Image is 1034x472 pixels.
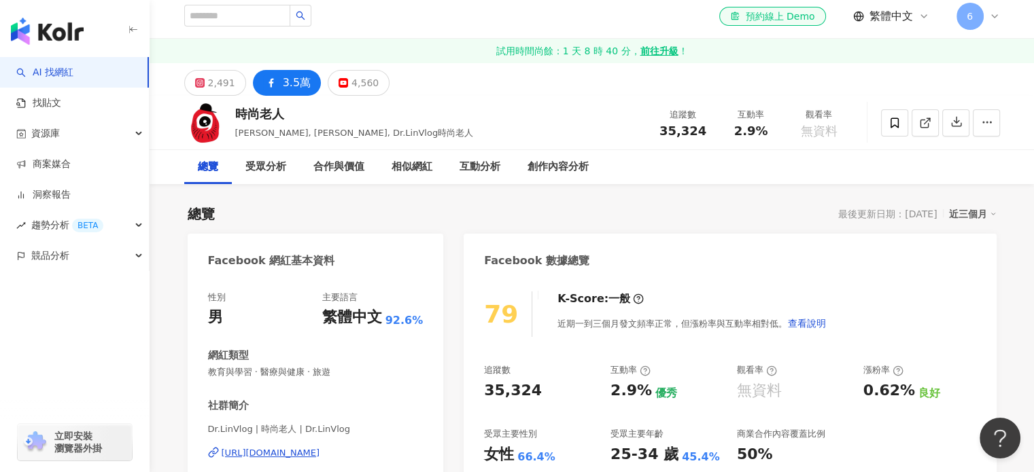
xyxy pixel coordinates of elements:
[659,124,706,138] span: 35,324
[245,159,286,175] div: 受眾分析
[610,380,652,401] div: 2.9%
[737,364,777,376] div: 觀看率
[557,310,827,337] div: 近期一到三個月發文頻率正常，但漲粉率與互動率相對低。
[385,313,424,328] span: 92.6%
[235,105,474,122] div: 時尚老人
[208,291,226,304] div: 性別
[208,348,249,363] div: 網紅類型
[517,450,555,465] div: 66.4%
[18,424,132,460] a: chrome extension立即安裝 瀏覽器外掛
[16,188,71,202] a: 洞察報告
[222,447,320,459] div: [URL][DOMAIN_NAME]
[208,447,424,459] a: [URL][DOMAIN_NAME]
[22,431,48,453] img: chrome extension
[484,428,537,440] div: 受眾主要性別
[484,444,514,465] div: 女性
[16,221,26,230] span: rise
[610,364,651,376] div: 互動率
[72,219,103,232] div: BETA
[296,11,305,20] span: search
[31,210,103,240] span: 趨勢分析
[787,310,827,337] button: 查看說明
[322,291,358,304] div: 主要語言
[313,159,364,175] div: 合作與價值
[949,205,997,223] div: 近三個月
[484,300,518,328] div: 79
[16,158,71,171] a: 商案媒合
[16,96,61,110] a: 找貼文
[838,208,937,219] div: 最後更新日期：[DATE]
[863,380,915,401] div: 0.62%
[208,73,235,92] div: 2,491
[557,291,644,306] div: K-Score :
[150,39,1034,63] a: 試用時間尚餘：1 天 8 時 40 分，前往升級！
[328,70,390,96] button: 4,560
[188,204,215,223] div: 總覽
[730,10,814,23] div: 預約線上 Demo
[967,9,973,24] span: 6
[54,430,102,454] span: 立即安裝 瀏覽器外掛
[16,66,73,79] a: searchAI 找網紅
[725,108,777,122] div: 互動率
[869,9,913,24] span: 繁體中文
[184,70,246,96] button: 2,491
[918,386,940,401] div: 良好
[322,307,382,328] div: 繁體中文
[31,240,69,271] span: 競品分析
[484,253,589,268] div: Facebook 數據總覽
[788,318,826,329] span: 查看說明
[655,386,677,401] div: 優秀
[198,159,218,175] div: 總覽
[392,159,432,175] div: 相似網紅
[719,7,825,26] a: 預約線上 Demo
[31,118,60,149] span: 資源庫
[793,108,845,122] div: 觀看率
[734,124,768,138] span: 2.9%
[608,291,630,306] div: 一般
[484,364,511,376] div: 追蹤數
[610,444,678,465] div: 25-34 歲
[235,128,474,138] span: [PERSON_NAME], [PERSON_NAME], Dr.LinVlog時尚老人
[737,444,773,465] div: 50%
[460,159,500,175] div: 互動分析
[208,253,335,268] div: Facebook 網紅基本資料
[253,70,321,96] button: 3.5萬
[208,399,249,413] div: 社群簡介
[640,44,678,58] strong: 前往升級
[184,103,225,143] img: KOL Avatar
[682,450,720,465] div: 45.4%
[657,108,709,122] div: 追蹤數
[863,364,903,376] div: 漲粉率
[351,73,379,92] div: 4,560
[11,18,84,45] img: logo
[283,73,311,92] div: 3.5萬
[208,423,424,435] span: Dr.LinVlog | 時尚老人 | Dr.LinVlog
[737,380,782,401] div: 無資料
[610,428,664,440] div: 受眾主要年齡
[528,159,589,175] div: 創作內容分析
[801,124,838,138] span: 無資料
[737,428,825,440] div: 商業合作內容覆蓋比例
[980,418,1020,458] iframe: Help Scout Beacon - Open
[484,380,542,401] div: 35,324
[208,307,223,328] div: 男
[208,366,424,378] span: 教育與學習 · 醫療與健康 · 旅遊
